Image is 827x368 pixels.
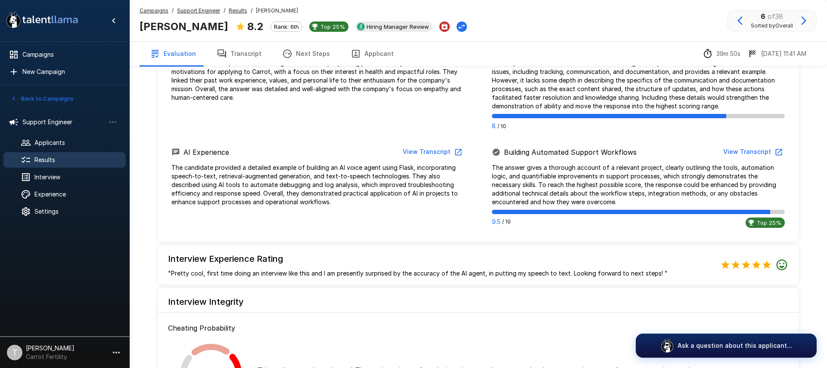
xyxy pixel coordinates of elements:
[399,144,464,160] button: View Transcript
[171,59,464,102] p: The candidate's response was thorough and heartfelt, explaining personal and professional motivat...
[751,21,793,30] span: Sorted by Overall
[247,20,264,33] b: 8.2
[636,334,817,358] button: Ask a question about this applicant...
[502,218,511,226] span: / 10
[140,7,168,14] u: Campaigns
[747,49,806,59] div: The date and time when the interview was completed
[678,341,792,350] p: Ask a question about this applicant...
[355,21,432,32] div: View profile in Greenhouse
[504,147,637,157] p: Building Automated Support Workflows
[753,219,785,226] span: Top 25%
[761,12,765,21] b: 6
[439,21,450,32] button: Archive Applicant
[229,7,247,14] u: Results
[177,7,220,14] u: Support Engineer
[497,122,506,131] span: / 10
[271,23,302,30] span: Rank: 6th
[251,6,252,15] span: /
[720,144,785,160] button: View Transcript
[703,49,740,59] div: The time between starting and completing the interview
[492,59,785,110] p: The response demonstrates a solid understanding of the process for handling on-call technical iss...
[168,252,668,266] h6: Interview Experience Rating
[171,163,464,206] p: The candidate provided a detailed example of building an AI voice agent using Flask, incorporatin...
[224,6,225,15] span: /
[206,42,272,66] button: Transcript
[768,12,783,21] span: of 38
[340,42,404,66] button: Applicant
[140,20,228,33] b: [PERSON_NAME]
[761,49,806,58] p: [DATE] 11:41 AM
[492,218,501,226] p: 9.5
[660,339,674,353] img: logo_glasses@2x.png
[168,323,788,333] p: Cheating Probability
[317,23,348,30] span: Top 25%
[357,23,365,31] img: greenhouse_logo.jpeg
[168,269,668,278] p: "Pretty cool, first time doing an interview like this and I am presently surprised by the accurac...
[172,6,174,15] span: /
[457,21,467,32] button: Change Stage
[183,147,229,157] p: AI Experience
[492,163,785,206] p: The answer gives a thorough account of a relevant project, clearly outlining the tools, automatio...
[256,6,298,15] span: [PERSON_NAME]
[492,122,496,130] p: 8
[716,49,740,58] p: 39m 50s
[158,295,799,309] h6: Interview Integrity
[272,42,340,66] button: Next Steps
[363,23,432,30] span: Hiring Manager Review
[140,42,206,66] button: Evaluation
